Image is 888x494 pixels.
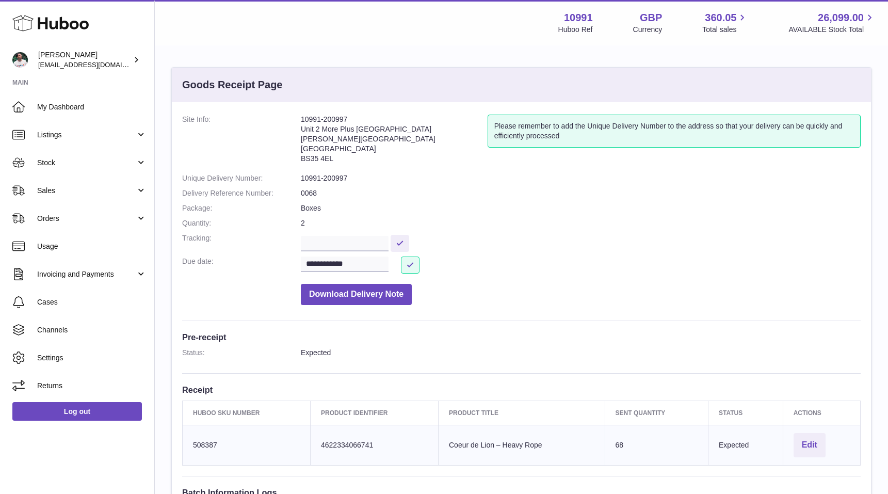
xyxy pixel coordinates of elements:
[558,25,593,35] div: Huboo Ref
[705,11,736,25] span: 360.05
[37,186,136,196] span: Sales
[182,331,861,343] h3: Pre-receipt
[794,433,826,457] button: Edit
[439,425,605,465] td: Coeur de Lion – Heavy Rope
[439,401,605,425] th: Product title
[311,401,439,425] th: Product Identifier
[640,11,662,25] strong: GBP
[37,269,136,279] span: Invoicing and Payments
[708,425,783,465] td: Expected
[38,60,152,69] span: [EMAIL_ADDRESS][DOMAIN_NAME]
[488,115,861,148] div: Please remember to add the Unique Delivery Number to the address so that your delivery can be qui...
[182,233,301,251] dt: Tracking:
[37,353,147,363] span: Settings
[788,25,876,35] span: AVAILABLE Stock Total
[818,11,864,25] span: 26,099.00
[38,50,131,70] div: [PERSON_NAME]
[37,102,147,112] span: My Dashboard
[37,158,136,168] span: Stock
[301,115,488,168] address: 10991-200997 Unit 2 More Plus [GEOGRAPHIC_DATA] [PERSON_NAME][GEOGRAPHIC_DATA] [GEOGRAPHIC_DATA] ...
[37,325,147,335] span: Channels
[301,348,861,358] dd: Expected
[301,188,861,198] dd: 0068
[564,11,593,25] strong: 10991
[182,78,283,92] h3: Goods Receipt Page
[182,203,301,213] dt: Package:
[37,130,136,140] span: Listings
[182,348,301,358] dt: Status:
[182,188,301,198] dt: Delivery Reference Number:
[605,401,708,425] th: Sent Quantity
[301,218,861,228] dd: 2
[12,402,142,421] a: Log out
[12,52,28,68] img: timshieff@gmail.com
[301,284,412,305] button: Download Delivery Note
[301,203,861,213] dd: Boxes
[183,401,311,425] th: Huboo SKU Number
[37,297,147,307] span: Cases
[182,115,301,168] dt: Site Info:
[702,25,748,35] span: Total sales
[633,25,663,35] div: Currency
[702,11,748,35] a: 360.05 Total sales
[788,11,876,35] a: 26,099.00 AVAILABLE Stock Total
[311,425,439,465] td: 4622334066741
[183,425,311,465] td: 508387
[783,401,860,425] th: Actions
[182,173,301,183] dt: Unique Delivery Number:
[301,173,861,183] dd: 10991-200997
[605,425,708,465] td: 68
[182,384,861,395] h3: Receipt
[37,242,147,251] span: Usage
[182,218,301,228] dt: Quantity:
[182,257,301,274] dt: Due date:
[708,401,783,425] th: Status
[37,381,147,391] span: Returns
[37,214,136,224] span: Orders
